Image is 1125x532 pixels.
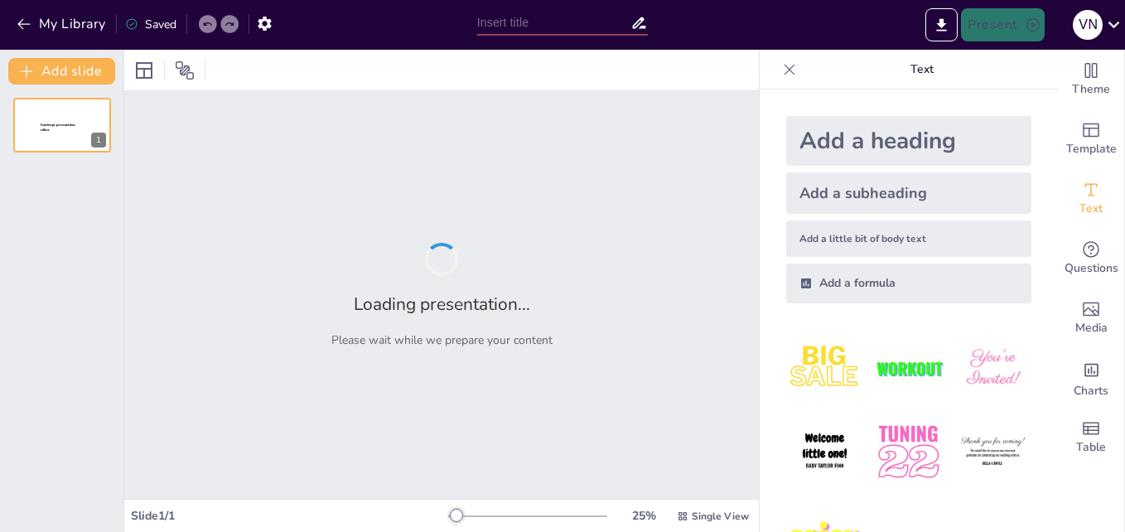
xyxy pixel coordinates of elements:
p: Text [803,50,1041,89]
img: 3.jpeg [954,330,1031,407]
button: Export to PowerPoint [925,8,958,41]
span: Single View [692,510,749,523]
button: Add slide [8,58,115,85]
div: 1 [91,133,106,148]
div: Add images, graphics, shapes or video [1058,288,1124,348]
span: Text [1079,200,1103,218]
span: Questions [1065,259,1118,278]
span: Sendsteps presentation editor [41,123,75,133]
div: Add a little bit of body text [786,220,1031,257]
span: Table [1076,438,1106,457]
div: Saved [125,17,176,32]
div: Add a formula [786,264,1031,303]
div: Change the overall theme [1058,50,1124,109]
button: My Library [12,11,113,37]
img: 1.jpeg [786,330,863,407]
h2: Loading presentation... [354,293,530,316]
div: Add a heading [786,116,1031,166]
div: Add a table [1058,408,1124,467]
span: Media [1075,319,1108,337]
div: Add text boxes [1058,169,1124,229]
div: Get real-time input from your audience [1058,229,1124,288]
div: V N [1073,10,1103,40]
img: 5.jpeg [870,414,947,491]
button: Present [961,8,1044,41]
div: Add ready made slides [1058,109,1124,169]
div: Slide 1 / 1 [131,508,448,524]
span: Template [1066,140,1117,158]
p: Please wait while we prepare your content [331,332,553,348]
img: 2.jpeg [870,330,947,407]
span: Position [175,60,195,80]
span: Charts [1074,382,1108,400]
img: 6.jpeg [954,414,1031,491]
div: Layout [131,57,157,84]
span: Theme [1072,80,1110,99]
img: 4.jpeg [786,414,863,491]
div: Add a subheading [786,172,1031,214]
div: Add charts and graphs [1058,348,1124,408]
input: Insert title [477,11,630,35]
button: V N [1073,8,1103,41]
div: 25 % [624,508,664,524]
div: 1 [13,98,111,152]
